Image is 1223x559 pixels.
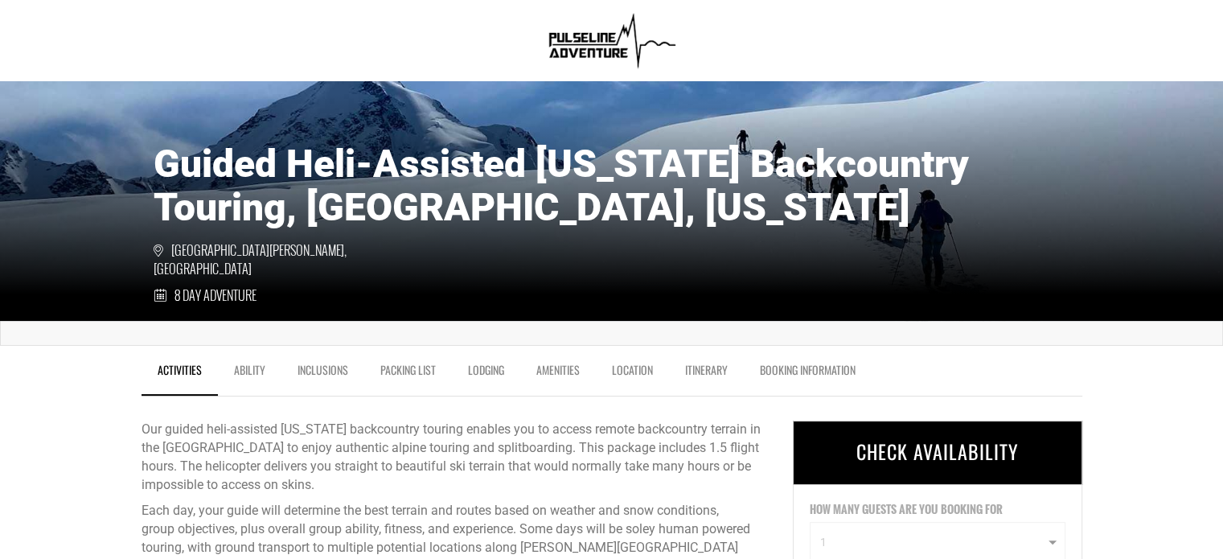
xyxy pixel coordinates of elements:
[744,354,872,394] a: BOOKING INFORMATION
[856,437,1019,466] span: CHECK AVAILABILITY
[364,354,452,394] a: Packing List
[452,354,520,394] a: Lodging
[669,354,744,394] a: Itinerary
[174,286,257,305] span: 8 Day Adventure
[154,142,1070,229] h1: Guided Heli-Assisted [US_STATE] Backcountry Touring, [GEOGRAPHIC_DATA], [US_STATE]
[542,8,681,72] img: 1638909355.png
[142,354,218,396] a: Activities
[154,241,383,278] span: [GEOGRAPHIC_DATA][PERSON_NAME], [GEOGRAPHIC_DATA]
[142,421,769,494] p: Our guided heli-assisted [US_STATE] backcountry touring enables you to access remote backcountry ...
[596,354,669,394] a: Location
[520,354,596,394] a: Amenities
[218,354,281,394] a: Ability
[281,354,364,394] a: Inclusions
